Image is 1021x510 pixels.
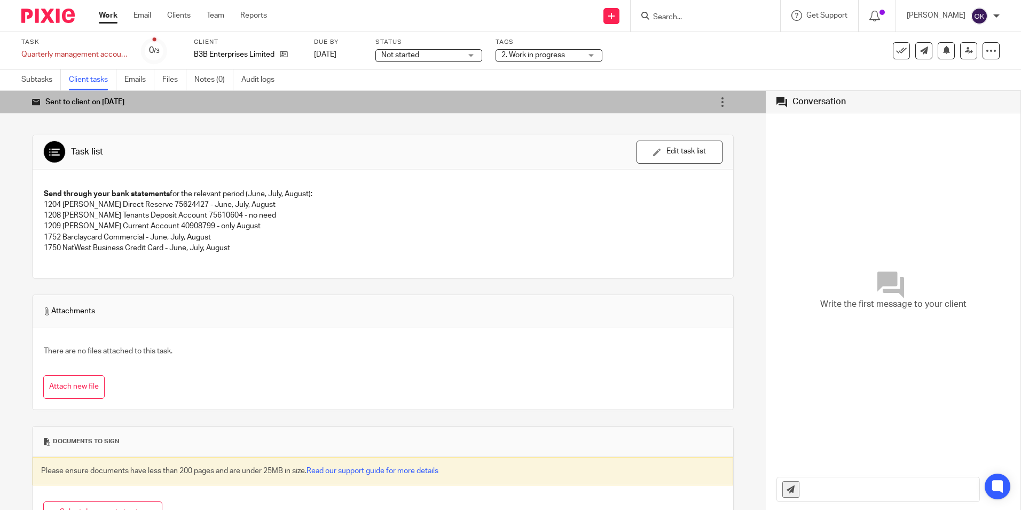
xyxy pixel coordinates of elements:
span: Documents to sign [53,437,119,446]
button: Edit task list [637,141,722,164]
p: 1752 Barclaycard Commercial - June, July, August [44,232,722,243]
div: Sent to client on [DATE] [32,97,124,107]
span: Get Support [806,12,847,19]
a: Audit logs [241,69,282,90]
a: Files [162,69,186,90]
img: Pixie [21,9,75,23]
label: Tags [496,38,602,47]
a: Reports [240,10,267,21]
img: svg%3E [971,7,988,25]
span: 2. Work in progress [501,51,565,59]
p: for the relevant period (June, July, August): [44,189,722,199]
div: Quarterly management accounts [21,49,128,60]
span: There are no files attached to this task. [44,347,172,355]
div: Conversation [792,96,846,107]
label: Client [194,38,301,47]
a: Team [207,10,224,21]
label: Status [375,38,482,47]
p: [PERSON_NAME] [907,10,965,21]
span: Not started [381,51,419,59]
a: Clients [167,10,191,21]
p: 1750 NatWest Business Credit Card - June, July, August [44,243,722,253]
p: 1209 [PERSON_NAME] Current Account 40908799 - only August [44,221,722,231]
a: Notes (0) [194,69,233,90]
span: [DATE] [314,51,336,58]
strong: Send through your bank statements [44,190,170,198]
button: Attach new file [43,375,105,399]
a: Read our support guide for more details [307,467,438,475]
label: Task [21,38,128,47]
input: Search [652,13,748,22]
small: /3 [154,48,160,54]
p: 1204 [PERSON_NAME] Direct Reserve 75624427 - June, July, August [44,199,722,210]
a: Emails [124,69,154,90]
div: Task list [71,146,103,158]
p: B3B Enterprises Limited [194,49,274,60]
a: Work [99,10,117,21]
label: Due by [314,38,362,47]
span: Write the first message to your client [820,298,967,311]
div: 0 [149,44,160,57]
p: 1208 [PERSON_NAME] Tenants Deposit Account 75610604 - no need [44,210,722,221]
a: Subtasks [21,69,61,90]
a: Email [133,10,151,21]
span: Attachments [43,306,95,316]
a: Client tasks [69,69,116,90]
div: Please ensure documents have less than 200 pages and are under 25MB in size. [33,457,734,485]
